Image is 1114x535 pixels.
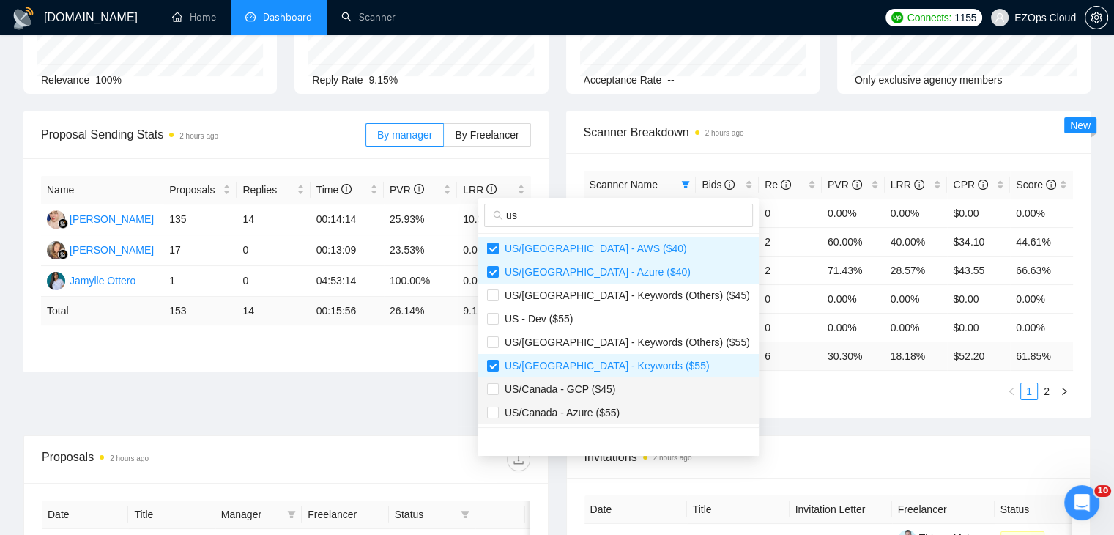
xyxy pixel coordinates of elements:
td: 10.37% [457,204,530,235]
th: Status [995,495,1097,524]
a: NK[PERSON_NAME] [47,243,154,255]
time: 2 hours ago [705,129,744,137]
th: Name [41,176,163,204]
td: 44.61% [1010,227,1073,256]
span: 100% [95,74,122,86]
span: New [1070,119,1091,131]
span: Score [1016,179,1055,191]
span: right [1060,387,1069,396]
span: left [1007,387,1016,396]
td: 0 [237,235,310,266]
span: US/[GEOGRAPHIC_DATA] - AWS ($40) [499,243,687,254]
div: [PERSON_NAME] [70,242,154,258]
div: Jamylle Ottero [70,273,135,289]
td: 153 [163,297,237,325]
span: info-circle [978,180,988,190]
span: filter [461,510,469,519]
span: search [493,210,503,221]
span: setting [1085,12,1107,23]
th: Title [687,495,790,524]
span: filter [681,180,690,189]
td: $0.00 [947,313,1010,342]
td: 14 [237,204,310,235]
td: 00:15:56 [311,297,384,325]
li: 1 [1020,383,1038,400]
span: Dashboard [263,11,312,23]
td: 0.00% [1010,199,1073,227]
td: 9.15 % [457,297,530,325]
td: $0.00 [947,199,1010,227]
th: Date [584,495,687,524]
li: 2 [1038,383,1055,400]
img: gigradar-bm.png [58,218,68,229]
td: 0 [237,266,310,297]
td: Total [41,297,163,325]
td: 0.00% [1010,313,1073,342]
span: filter [458,503,472,525]
span: PVR [828,179,862,191]
td: 0.00% [457,235,530,266]
td: $34.10 [947,227,1010,256]
span: filter [284,503,299,525]
li: Previous Page [1003,383,1020,400]
span: By manager [377,129,432,141]
th: Proposals [163,176,237,204]
td: 0.00% [822,199,885,227]
span: LRR [891,179,924,191]
td: $ 52.20 [947,342,1010,370]
span: Scanner Breakdown [584,123,1074,141]
span: Proposals [169,182,220,198]
th: Invitation Letter [790,495,892,524]
td: 0 [759,313,822,342]
td: 60.00% [822,227,885,256]
span: info-circle [724,180,735,190]
span: info-circle [852,180,862,190]
span: Proposal Sending Stats [41,125,365,144]
td: 40.00% [885,227,948,256]
td: 61.85 % [1010,342,1073,370]
a: 1 [1021,383,1037,399]
td: 2 [759,227,822,256]
td: 28.57% [885,256,948,284]
span: Bids [702,179,735,191]
span: PVR [390,184,424,196]
th: Title [128,501,215,529]
div: Proposals [42,448,286,471]
td: 25.93% [384,204,457,235]
td: 100.00% [384,266,457,297]
td: 0.00% [885,313,948,342]
td: 00:14:14 [311,204,384,235]
td: 00:13:09 [311,235,384,266]
td: 18.18 % [885,342,948,370]
td: 0.00% [457,266,530,297]
span: info-circle [414,184,424,194]
span: info-circle [486,184,497,194]
span: US/[GEOGRAPHIC_DATA] - Azure ($40) [499,266,691,278]
span: US/Canada - Azure ($55) [499,407,620,418]
span: Invitations [584,448,1073,466]
td: $43.55 [947,256,1010,284]
span: Connects: [907,10,951,26]
td: 26.14 % [384,297,457,325]
div: [PERSON_NAME] [70,211,154,227]
span: info-circle [781,180,791,190]
th: Replies [237,176,310,204]
th: Manager [215,501,302,529]
span: US/[GEOGRAPHIC_DATA] - Keywords ($55) [499,360,710,372]
td: 0.00% [885,199,948,227]
span: Time [316,184,352,196]
span: By Freelancer [455,129,519,141]
td: 2 [759,256,822,284]
td: 23.53% [384,235,457,266]
img: logo [12,7,35,30]
img: upwork-logo.png [891,12,903,23]
button: right [1055,383,1073,400]
img: AJ [47,210,65,229]
th: Freelancer [892,495,995,524]
span: dashboard [245,12,256,22]
span: 9.15% [369,74,398,86]
td: 0 [759,199,822,227]
span: Acceptance Rate [584,74,662,86]
td: 66.63% [1010,256,1073,284]
td: $0.00 [947,284,1010,313]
